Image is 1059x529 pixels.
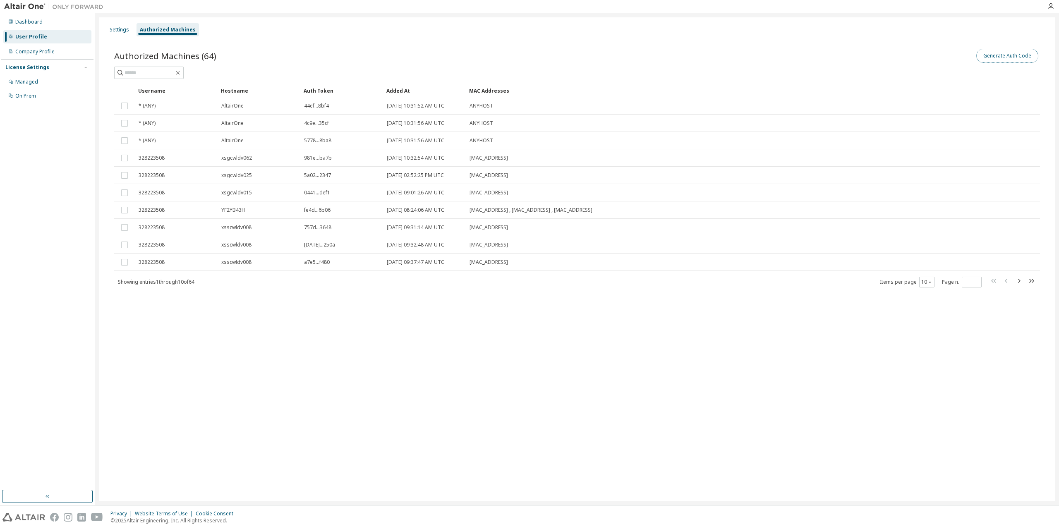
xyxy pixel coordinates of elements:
span: [DATE] 09:01:26 AM UTC [387,189,444,196]
span: [MAC_ADDRESS] [470,172,508,179]
span: Items per page [880,277,934,287]
div: On Prem [15,93,36,99]
span: [MAC_ADDRESS] [470,224,508,231]
span: [DATE] 10:32:54 AM UTC [387,155,444,161]
span: ANYHOST [470,120,493,127]
img: linkedin.svg [77,513,86,522]
span: * (ANY) [139,120,156,127]
span: 5778...8ba8 [304,137,331,144]
img: facebook.svg [50,513,59,522]
span: 328223508 [139,224,165,231]
span: 328223508 [139,155,165,161]
span: 757d...3648 [304,224,331,231]
span: [DATE] 08:24:06 AM UTC [387,207,444,213]
span: [DATE] 10:31:56 AM UTC [387,137,444,144]
span: [MAC_ADDRESS] [470,155,508,161]
span: fe4d...6b06 [304,207,331,213]
span: xsscwldv008 [221,242,252,248]
span: [DATE]...250a [304,242,335,248]
div: Website Terms of Use [135,510,196,517]
span: 328223508 [139,189,165,196]
span: [DATE] 09:31:14 AM UTC [387,224,444,231]
span: [MAC_ADDRESS] [470,189,508,196]
div: Username [138,84,214,97]
span: a7e5...f480 [304,259,330,266]
span: AltairOne [221,103,244,109]
img: youtube.svg [91,513,103,522]
span: [DATE] 10:31:56 AM UTC [387,120,444,127]
div: Auth Token [304,84,380,97]
span: xsgcwldv062 [221,155,252,161]
span: 0441...def1 [304,189,330,196]
button: Generate Auth Code [976,49,1038,63]
img: altair_logo.svg [2,513,45,522]
span: YF2YB43H [221,207,245,213]
span: [MAC_ADDRESS] , [MAC_ADDRESS] , [MAC_ADDRESS] [470,207,592,213]
span: Page n. [942,277,982,287]
span: xsscwldv008 [221,259,252,266]
span: 328223508 [139,259,165,266]
span: [MAC_ADDRESS] [470,259,508,266]
span: * (ANY) [139,103,156,109]
span: * (ANY) [139,137,156,144]
div: Added At [386,84,462,97]
span: xsgcwldv025 [221,172,252,179]
div: Company Profile [15,48,55,55]
button: 10 [921,279,932,285]
span: 5a02...2347 [304,172,331,179]
span: 328223508 [139,172,165,179]
span: 328223508 [139,242,165,248]
div: Cookie Consent [196,510,238,517]
div: License Settings [5,64,49,71]
div: Settings [110,26,129,33]
div: Hostname [221,84,297,97]
span: ANYHOST [470,103,493,109]
span: [DATE] 02:52:25 PM UTC [387,172,444,179]
span: Showing entries 1 through 10 of 64 [118,278,194,285]
span: xsscwldv008 [221,224,252,231]
div: Authorized Machines [140,26,196,33]
span: 44ef...8bf4 [304,103,329,109]
span: Authorized Machines (64) [114,50,216,62]
img: Altair One [4,2,108,11]
div: Privacy [110,510,135,517]
span: AltairOne [221,137,244,144]
div: Managed [15,79,38,85]
span: 4c9e...35cf [304,120,329,127]
span: xsgcwldv015 [221,189,252,196]
span: ANYHOST [470,137,493,144]
span: [DATE] 10:31:52 AM UTC [387,103,444,109]
div: MAC Addresses [469,84,956,97]
span: 328223508 [139,207,165,213]
span: [DATE] 09:32:48 AM UTC [387,242,444,248]
span: [DATE] 09:37:47 AM UTC [387,259,444,266]
span: [MAC_ADDRESS] [470,242,508,248]
img: instagram.svg [64,513,72,522]
span: AltairOne [221,120,244,127]
div: Dashboard [15,19,43,25]
div: User Profile [15,34,47,40]
span: 981e...ba7b [304,155,332,161]
p: © 2025 Altair Engineering, Inc. All Rights Reserved. [110,517,238,524]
